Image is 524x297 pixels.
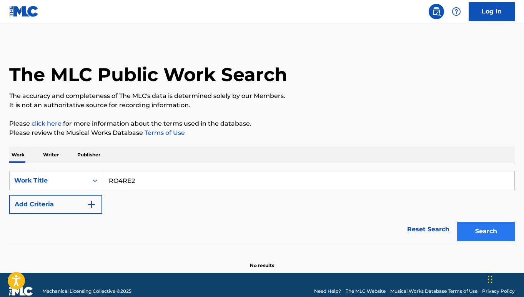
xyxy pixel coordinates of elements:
[14,176,83,185] div: Work Title
[32,120,62,127] a: click here
[486,260,524,297] iframe: Chat Widget
[403,221,453,238] a: Reset Search
[9,101,515,110] p: It is not an authoritative source for recording information.
[432,7,441,16] img: search
[42,288,131,295] span: Mechanical Licensing Collective © 2025
[9,147,27,163] p: Work
[9,287,33,296] img: logo
[314,288,341,295] a: Need Help?
[482,288,515,295] a: Privacy Policy
[488,268,492,291] div: Drag
[143,129,185,136] a: Terms of Use
[250,253,274,269] p: No results
[9,91,515,101] p: The accuracy and completeness of The MLC's data is determined solely by our Members.
[9,195,102,214] button: Add Criteria
[9,128,515,138] p: Please review the Musical Works Database
[449,4,464,19] div: Help
[9,63,287,86] h1: The MLC Public Work Search
[452,7,461,16] img: help
[41,147,61,163] p: Writer
[87,200,96,209] img: 9d2ae6d4665cec9f34b9.svg
[429,4,444,19] a: Public Search
[346,288,386,295] a: The MLC Website
[75,147,103,163] p: Publisher
[9,6,39,17] img: MLC Logo
[390,288,477,295] a: Musical Works Database Terms of Use
[9,119,515,128] p: Please for more information about the terms used in the database.
[469,2,515,21] a: Log In
[457,222,515,241] button: Search
[9,171,515,245] form: Search Form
